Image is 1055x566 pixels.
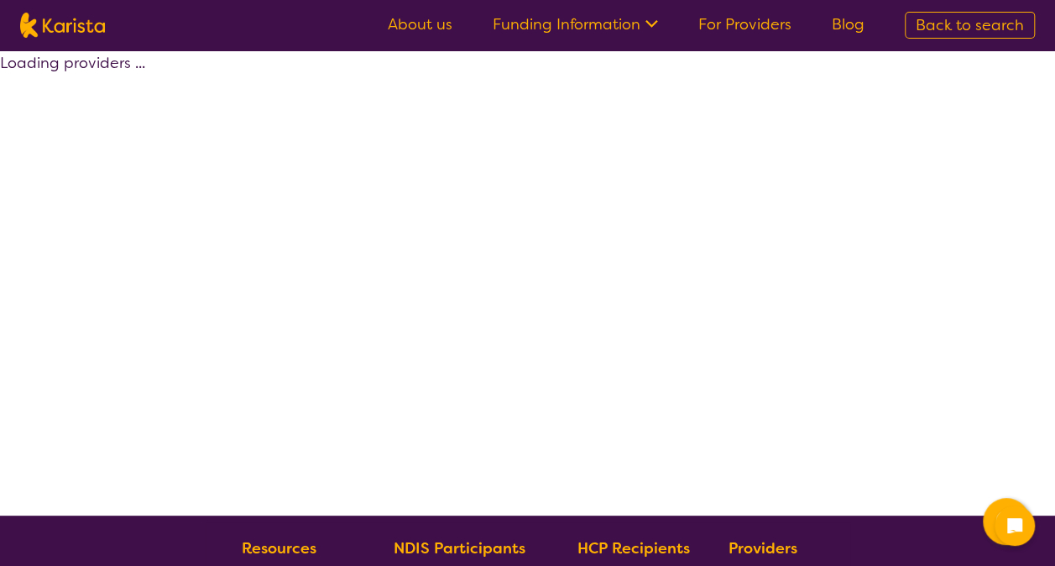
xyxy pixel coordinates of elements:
button: Channel Menu [983,498,1030,545]
a: For Providers [698,14,791,34]
a: Back to search [905,12,1035,39]
b: HCP Recipients [577,538,689,558]
span: Back to search [916,15,1024,35]
b: Providers [729,538,797,558]
a: About us [388,14,452,34]
a: Blog [832,14,864,34]
b: Resources [242,538,316,558]
a: Funding Information [493,14,658,34]
img: Karista logo [20,13,105,38]
b: NDIS Participants [394,538,525,558]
